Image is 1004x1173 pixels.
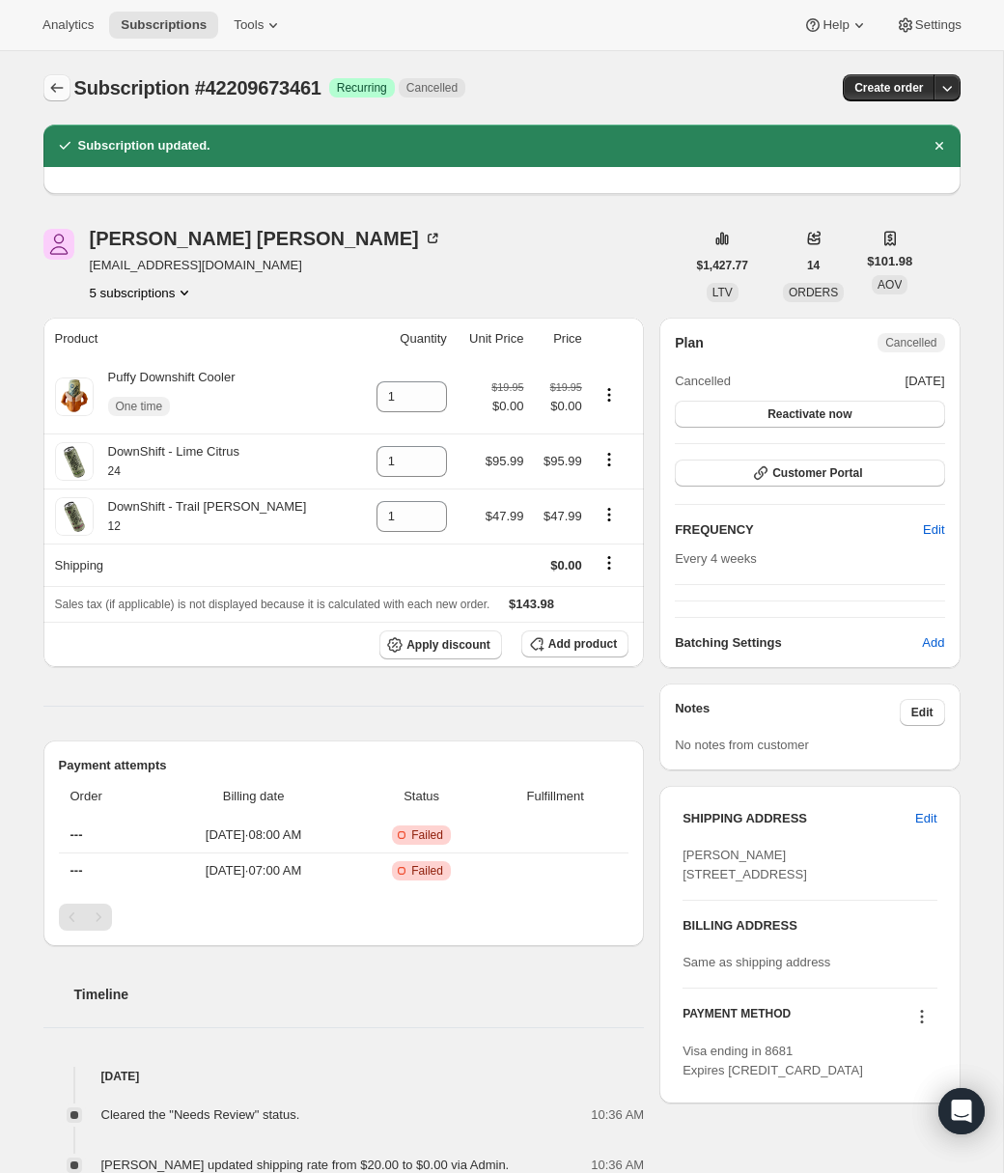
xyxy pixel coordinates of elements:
span: Create order [854,80,923,96]
span: Edit [911,705,934,720]
span: [DATE] · 08:00 AM [157,825,349,845]
button: Apply discount [379,630,502,659]
span: --- [70,827,83,842]
button: Product actions [594,384,625,405]
span: Andrew Peterson [43,229,74,260]
button: Product actions [594,449,625,470]
span: Customer Portal [772,465,862,481]
span: Add product [548,636,617,652]
button: Settings [884,12,973,39]
th: Price [529,318,587,360]
button: Tools [222,12,294,39]
span: $95.99 [486,454,524,468]
h2: FREQUENCY [675,520,923,540]
button: Shipping actions [594,552,625,573]
span: Edit [923,520,944,540]
span: ORDERS [789,286,838,299]
span: --- [70,863,83,878]
button: Edit [904,803,948,834]
span: 10:36 AM [591,1105,644,1125]
small: 12 [108,519,121,533]
button: $1,427.77 [685,252,760,279]
div: [PERSON_NAME] [PERSON_NAME] [90,229,442,248]
button: Reactivate now [675,401,944,428]
div: Open Intercom Messenger [938,1088,985,1134]
span: Settings [915,17,962,33]
span: No notes from customer [675,738,809,752]
button: Create order [843,74,934,101]
span: Failed [411,827,443,843]
span: $95.99 [544,454,582,468]
span: Every 4 weeks [675,551,757,566]
span: Fulfillment [493,787,617,806]
span: [PERSON_NAME] [STREET_ADDRESS] [683,848,807,881]
button: Help [792,12,879,39]
span: Reactivate now [767,406,851,422]
h3: BILLING ADDRESS [683,916,936,936]
th: Unit Price [453,318,530,360]
button: Add [910,628,956,658]
nav: Pagination [59,904,629,931]
h3: SHIPPING ADDRESS [683,809,915,828]
div: DownShift - Trail [PERSON_NAME] [94,497,307,536]
span: Recurring [337,80,387,96]
span: [PERSON_NAME] updated shipping rate from $20.00 to $0.00 via Admin. [101,1158,510,1172]
button: Add product [521,630,628,657]
h4: [DATE] [43,1067,645,1086]
span: $47.99 [544,509,582,523]
button: Dismiss notification [926,132,953,159]
h2: Subscription updated. [78,136,210,155]
span: One time [116,399,163,414]
span: Cancelled [885,335,936,350]
button: Customer Portal [675,460,944,487]
th: Order [59,775,153,818]
span: $0.00 [491,397,523,416]
button: Edit [900,699,945,726]
span: 14 [807,258,820,273]
span: Subscription #42209673461 [74,77,321,98]
h2: Plan [675,333,704,352]
span: Analytics [42,17,94,33]
button: 14 [795,252,831,279]
span: $0.00 [535,397,581,416]
span: $143.98 [509,597,554,611]
button: Subscriptions [43,74,70,101]
img: product img [55,497,94,536]
span: Cleared the "Needs Review" status. [101,1107,300,1122]
span: $0.00 [550,558,582,573]
th: Product [43,318,357,360]
span: Edit [915,809,936,828]
span: LTV [712,286,733,299]
span: Apply discount [406,637,490,653]
span: [DATE] · 07:00 AM [157,861,349,880]
div: Puffy Downshift Cooler [94,368,236,426]
span: Status [361,787,482,806]
span: Subscriptions [121,17,207,33]
span: Add [922,633,944,653]
button: Analytics [31,12,105,39]
th: Quantity [357,318,453,360]
span: $47.99 [486,509,524,523]
span: Tools [234,17,264,33]
h3: PAYMENT METHOD [683,1006,791,1032]
th: Shipping [43,544,357,586]
small: 24 [108,464,121,478]
span: AOV [878,278,902,292]
h2: Payment attempts [59,756,629,775]
span: [DATE] [906,372,945,391]
span: Cancelled [406,80,458,96]
span: Same as shipping address [683,955,830,969]
button: Product actions [594,504,625,525]
span: Failed [411,863,443,879]
img: product img [55,442,94,481]
span: [EMAIL_ADDRESS][DOMAIN_NAME] [90,256,442,275]
span: Sales tax (if applicable) is not displayed because it is calculated with each new order. [55,598,490,611]
span: Help [823,17,849,33]
small: $19.95 [550,381,582,393]
span: Cancelled [675,372,731,391]
h2: Timeline [74,985,645,1004]
button: Edit [911,515,956,545]
h3: Notes [675,699,900,726]
div: DownShift - Lime Citrus [94,442,240,481]
button: Product actions [90,283,195,302]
